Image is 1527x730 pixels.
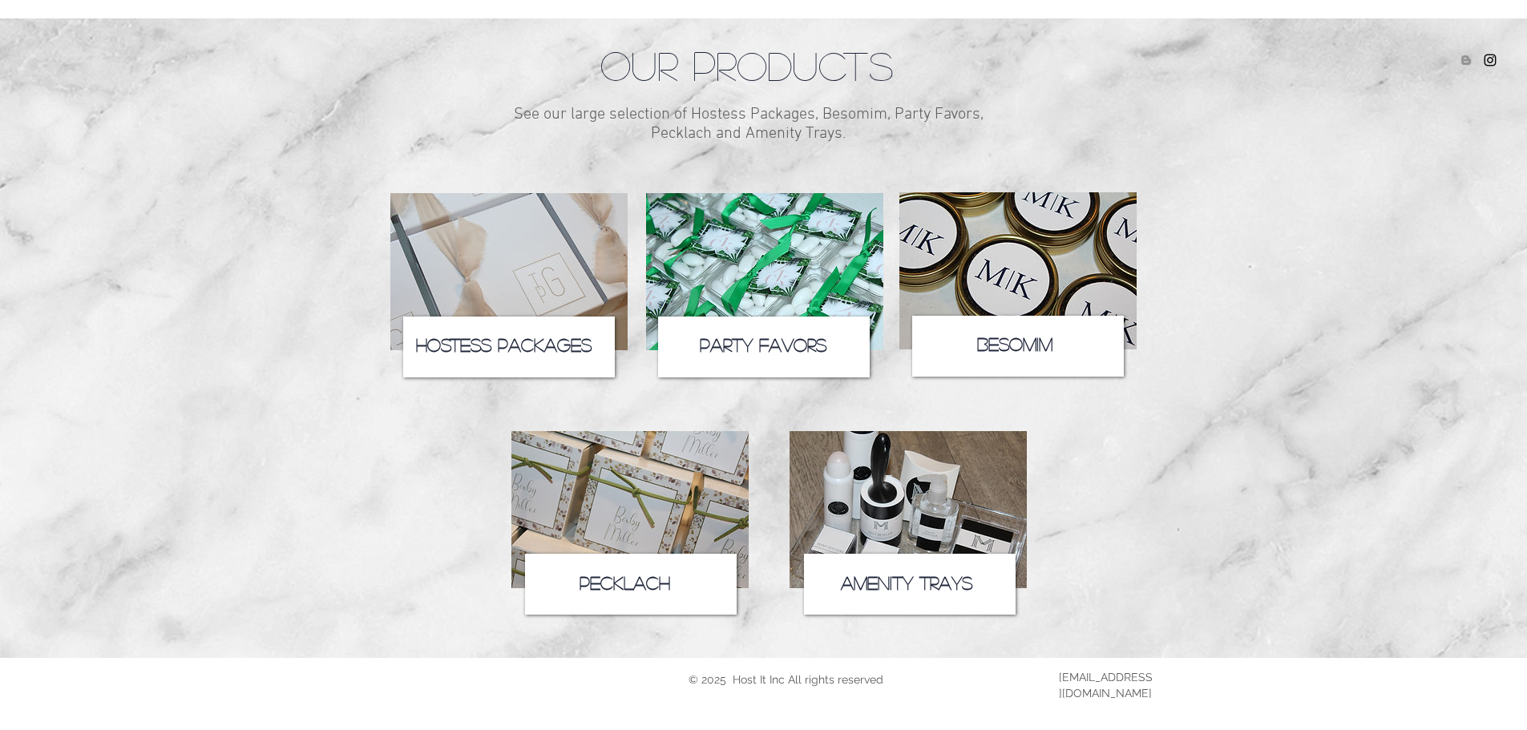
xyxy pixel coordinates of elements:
[1482,52,1498,68] img: Hostitny
[899,192,1137,349] img: IMG_4749.JPG
[646,193,883,350] img: IMG_1662 (2).jpg
[514,105,984,143] span: See our large selection of Hostess Packages, Besomim, Party Favors, Pecklach and Amenity Trays.
[511,431,749,588] img: IMG_7991.JPG
[390,193,628,350] img: IMG_2054.JPG
[790,431,1027,588] img: IMG_3288_edited.jpg
[1458,52,1498,68] ul: Social Bar
[700,336,826,353] a: Party Favors
[580,574,670,591] a: Pecklach
[689,673,883,686] span: © 2025 Host It Inc All rights reserved
[600,45,893,85] span: Our Products
[416,336,592,353] a: Hostess Packages
[1059,671,1153,700] a: [EMAIL_ADDRESS][DOMAIN_NAME]
[1458,52,1474,68] img: Blogger
[841,574,972,591] a: Amenity Trays
[977,335,1052,353] a: Besomim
